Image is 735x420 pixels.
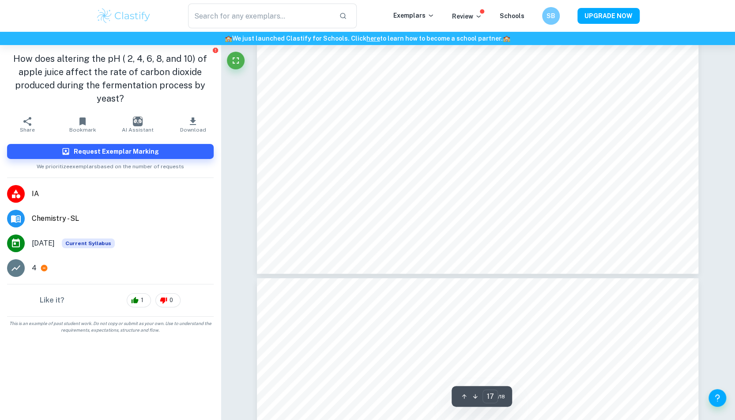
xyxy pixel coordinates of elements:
[69,127,96,133] span: Bookmark
[32,238,55,249] span: [DATE]
[2,34,733,43] h6: We just launched Clastify for Schools. Click to learn how to become a school partner.
[4,320,217,333] span: This is an example of past student work. Do not copy or submit as your own. Use to understand the...
[503,35,510,42] span: 🏫
[393,11,434,20] p: Exemplars
[96,7,152,25] img: Clastify logo
[37,159,184,170] span: We prioritize exemplars based on the number of requests
[127,293,151,307] div: 1
[452,11,482,21] p: Review
[546,11,556,21] h6: SB
[165,296,178,305] span: 0
[212,47,219,53] button: Report issue
[74,147,159,156] h6: Request Exemplar Marking
[500,12,524,19] a: Schools
[32,189,214,199] span: IA
[7,52,214,105] h1: How does altering the pH ( 2, 4, 6, 8, and 10) of apple juice affect the rate of carbon dioxide p...
[155,293,181,307] div: 0
[110,112,166,137] button: AI Assistant
[498,393,505,401] span: / 18
[7,144,214,159] button: Request Exemplar Marking
[136,296,148,305] span: 1
[133,117,143,126] img: AI Assistant
[32,213,214,224] span: Chemistry - SL
[366,35,380,42] a: here
[40,295,64,306] h6: Like it?
[166,112,221,137] button: Download
[55,112,110,137] button: Bookmark
[188,4,332,28] input: Search for any exemplars...
[62,238,115,248] div: This exemplar is based on the current syllabus. Feel free to refer to it for inspiration/ideas wh...
[180,127,206,133] span: Download
[542,7,560,25] button: SB
[20,127,35,133] span: Share
[709,389,726,407] button: Help and Feedback
[577,8,640,24] button: UPGRADE NOW
[225,35,232,42] span: 🏫
[227,52,245,69] button: Fullscreen
[122,127,154,133] span: AI Assistant
[62,238,115,248] span: Current Syllabus
[32,263,37,273] p: 4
